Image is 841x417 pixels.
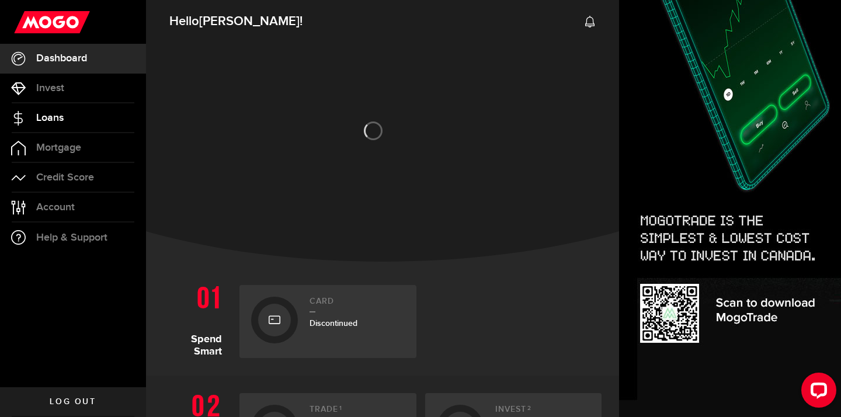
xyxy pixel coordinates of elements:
span: Dashboard [36,53,87,64]
span: Loans [36,113,64,123]
a: CardDiscontinued [239,285,416,358]
span: Log out [50,398,96,406]
span: Invest [36,83,64,93]
span: Hello ! [169,9,303,34]
span: Credit Score [36,172,94,183]
span: Account [36,202,75,213]
h1: Spend Smart [164,279,231,358]
span: Discontinued [310,318,357,328]
h2: Card [310,297,405,312]
span: [PERSON_NAME] [199,13,300,29]
span: Help & Support [36,232,107,243]
sup: 1 [339,405,342,412]
sup: 2 [527,405,531,412]
span: Mortgage [36,143,81,153]
iframe: LiveChat chat widget [792,368,841,417]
